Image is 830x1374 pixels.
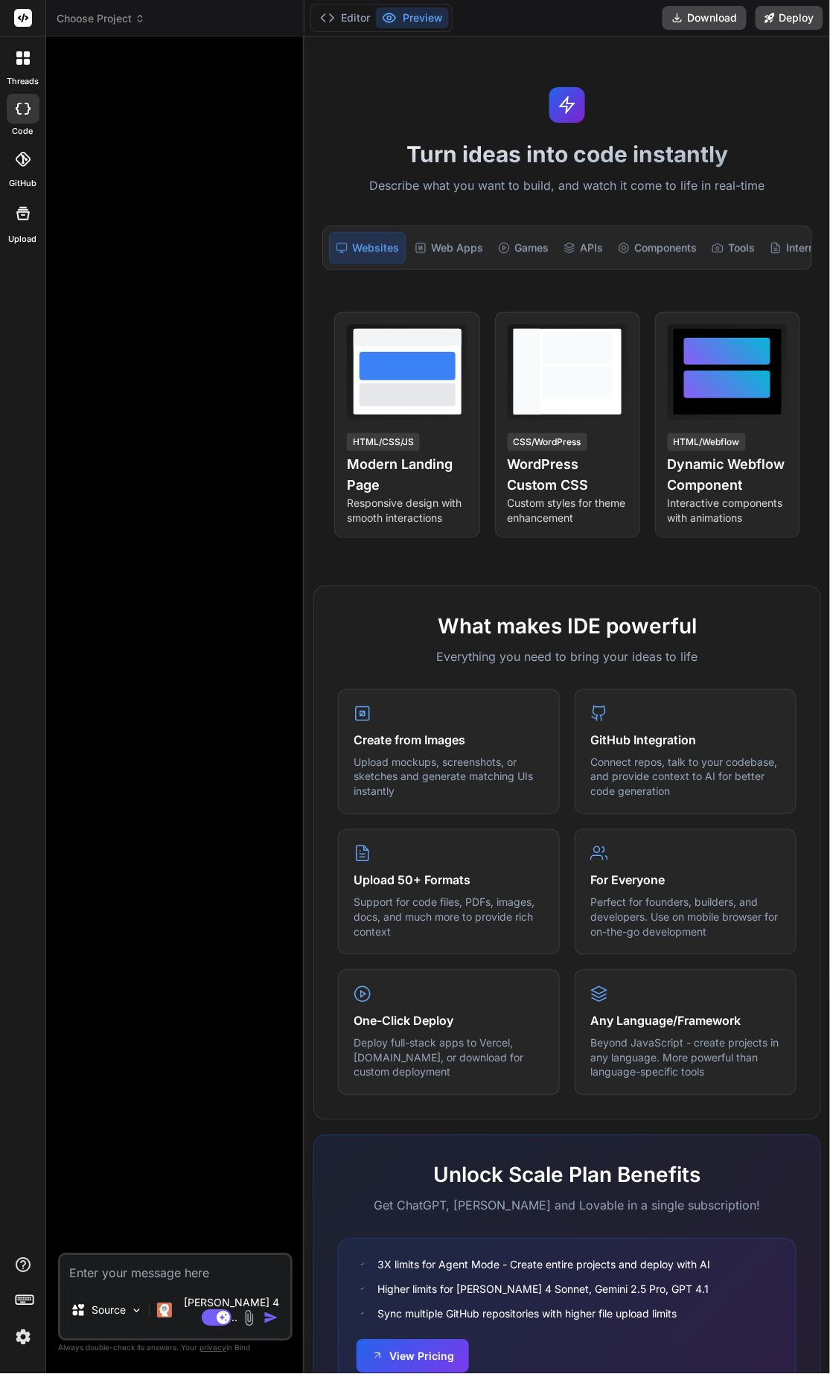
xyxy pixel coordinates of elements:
[590,1036,781,1080] p: Beyond JavaScript - create projects in any language. More powerful than language-specific tools
[354,755,544,799] p: Upload mockups, screenshots, or sketches and generate matching UIs instantly
[508,496,628,525] p: Custom styles for theme enhancement
[58,1341,293,1355] p: Always double-check its answers. Your in Bind
[347,496,467,525] p: Responsive design with smooth interactions
[13,125,33,138] label: code
[492,232,555,263] div: Games
[590,755,781,799] p: Connect repos, talk to your codebase, and provide context to AI for better code generation
[590,895,781,939] p: Perfect for founders, builders, and developers. Use on mobile browser for on-the-go development
[354,895,544,939] p: Support for code files, PDFs, images, docs, and much more to provide rich context
[264,1311,278,1326] img: icon
[354,1036,544,1080] p: Deploy full-stack apps to Vercel, [DOMAIN_NAME], or download for custom deployment
[354,872,544,889] h4: Upload 50+ Formats
[590,872,781,889] h4: For Everyone
[354,1012,544,1030] h4: One-Click Deploy
[409,232,489,263] div: Web Apps
[157,1303,172,1318] img: Claude 4 Sonnet
[354,732,544,750] h4: Create from Images
[756,6,823,30] button: Deploy
[338,1160,797,1191] h2: Unlock Scale Plan Benefits
[313,176,821,196] p: Describe what you want to build, and watch it come to life in real-time
[357,1340,469,1373] button: View Pricing
[178,1296,284,1326] p: [PERSON_NAME] 4 S..
[57,11,145,26] span: Choose Project
[668,496,788,525] p: Interactive components with animations
[558,232,609,263] div: APIs
[377,1257,710,1273] span: 3X limits for Agent Mode - Create entire projects and deploy with AI
[92,1303,126,1318] p: Source
[508,454,628,496] h4: WordPress Custom CSS
[240,1310,258,1327] img: attachment
[9,233,37,246] label: Upload
[314,7,376,28] button: Editor
[347,433,420,451] div: HTML/CSS/JS
[329,232,406,263] div: Websites
[706,232,761,263] div: Tools
[130,1305,143,1317] img: Pick Models
[590,1012,781,1030] h4: Any Language/Framework
[590,732,781,750] h4: GitHub Integration
[199,1343,226,1352] span: privacy
[338,1197,797,1215] p: Get ChatGPT, [PERSON_NAME] and Lovable in a single subscription!
[313,141,821,167] h1: Turn ideas into code instantly
[7,75,39,88] label: threads
[338,648,797,665] p: Everything you need to bring your ideas to life
[338,610,797,642] h2: What makes IDE powerful
[10,1325,36,1350] img: settings
[508,433,587,451] div: CSS/WordPress
[668,454,788,496] h4: Dynamic Webflow Component
[668,433,746,451] div: HTML/Webflow
[612,232,703,263] div: Components
[376,7,449,28] button: Preview
[347,454,467,496] h4: Modern Landing Page
[9,177,36,190] label: GitHub
[377,1282,709,1297] span: Higher limits for [PERSON_NAME] 4 Sonnet, Gemini 2.5 Pro, GPT 4.1
[377,1306,677,1322] span: Sync multiple GitHub repositories with higher file upload limits
[663,6,747,30] button: Download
